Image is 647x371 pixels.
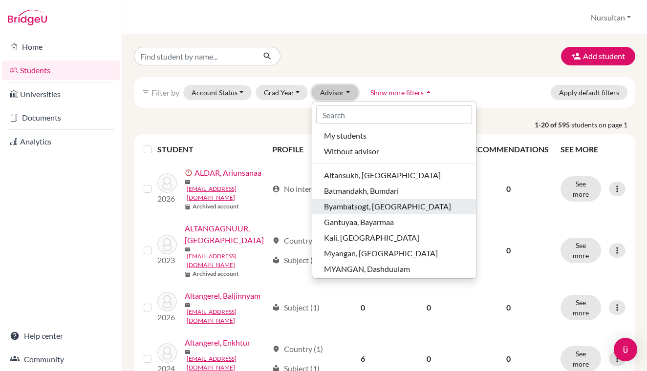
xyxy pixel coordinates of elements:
span: inventory_2 [185,271,191,277]
th: RECOMMENDATIONS [462,138,555,161]
button: Without advisor [312,144,476,159]
i: arrow_drop_up [424,87,433,97]
span: error_outline [185,169,194,177]
p: 2026 [157,193,177,205]
span: MYANGAN, Dashduulam [324,263,410,275]
img: ALDAR, Ariunsanaa [157,173,177,193]
button: Kali, [GEOGRAPHIC_DATA] [312,230,476,246]
b: Archived account [193,202,239,211]
div: Subject (2) [272,254,320,266]
th: PROFILE [266,138,331,161]
span: location_on [272,237,280,245]
button: Apply default filters [551,85,627,100]
i: filter_list [142,88,150,96]
span: My students [324,130,367,142]
button: Altansukh, [GEOGRAPHIC_DATA] [312,167,476,183]
p: 0 [468,353,549,365]
td: 0 [331,284,395,331]
span: Without advisor [324,145,379,157]
span: local_library [272,256,280,264]
div: Open Intercom Messenger [614,338,637,361]
p: 0 [468,302,549,313]
span: Gantuyaa, Bayarmaa [324,216,394,228]
button: Add student [561,47,635,65]
span: local_library [272,304,280,311]
span: students on page 1 [571,120,635,130]
button: Batmandakh, Bumdari [312,183,476,199]
span: Show more filters [370,88,424,97]
span: mail [185,349,191,355]
span: Byambatsogt, [GEOGRAPHIC_DATA] [324,201,451,212]
th: SEE MORE [555,138,631,161]
img: Altangerel, Baljinnyam [157,292,177,311]
a: Home [2,37,120,57]
span: mail [185,302,191,308]
p: 2023 [157,254,177,266]
div: Country (4) [272,235,323,247]
div: No interest [272,183,322,195]
a: Students [2,61,120,80]
img: Bridge-U [8,10,47,25]
button: My students [312,128,476,144]
input: Search [316,105,472,124]
strong: 1-20 of 595 [535,120,571,130]
span: inventory_2 [185,204,191,210]
span: Altansukh, [GEOGRAPHIC_DATA] [324,169,441,181]
a: Help center [2,326,120,346]
button: See more [561,295,601,320]
a: ALTANGAGNUUR, [GEOGRAPHIC_DATA] [185,223,268,246]
th: STUDENT [157,138,266,161]
span: mail [185,179,191,185]
button: Nursultan [586,8,635,27]
a: Universities [2,84,120,104]
a: Analytics [2,132,120,151]
button: MYANGAN, Dashduulam [312,261,476,277]
a: Documents [2,108,120,127]
img: Altangerel, Enkhtur [157,343,177,363]
div: Subject (1) [272,302,320,313]
button: See more [561,176,601,202]
button: See more [561,238,601,263]
button: Gantuyaa, Bayarmaa [312,214,476,230]
button: Account Status [183,85,252,100]
p: 2026 [157,311,177,323]
div: Country (1) [272,343,323,355]
div: Advisor [312,101,476,279]
button: Show more filtersarrow_drop_up [362,85,442,100]
b: Archived account [193,269,239,278]
a: Altangerel, Baljinnyam [185,290,260,302]
span: Myangan, [GEOGRAPHIC_DATA] [324,247,438,259]
span: Filter by [151,88,179,97]
button: Advisor [312,85,358,100]
button: Byambatsogt, [GEOGRAPHIC_DATA] [312,199,476,214]
input: Find student by name... [134,47,255,65]
button: Myangan, [GEOGRAPHIC_DATA] [312,246,476,261]
img: ALTANGAGNUUR, Enkhjin [157,235,177,254]
span: mail [185,247,191,252]
p: 0 [468,245,549,256]
a: [EMAIL_ADDRESS][DOMAIN_NAME] [187,252,268,269]
a: [EMAIL_ADDRESS][DOMAIN_NAME] [187,185,268,202]
span: Kali, [GEOGRAPHIC_DATA] [324,232,419,244]
span: Batmandakh, Bumdari [324,185,399,197]
a: ALDAR, Ariunsanaa [194,167,261,179]
td: 0 [395,284,462,331]
p: 0 [468,183,549,195]
span: location_on [272,345,280,353]
span: account_circle [272,185,280,193]
a: Altangerel, Enkhtur [185,337,250,349]
a: [EMAIL_ADDRESS][DOMAIN_NAME] [187,308,268,325]
a: Community [2,350,120,369]
button: Grad Year [256,85,308,100]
